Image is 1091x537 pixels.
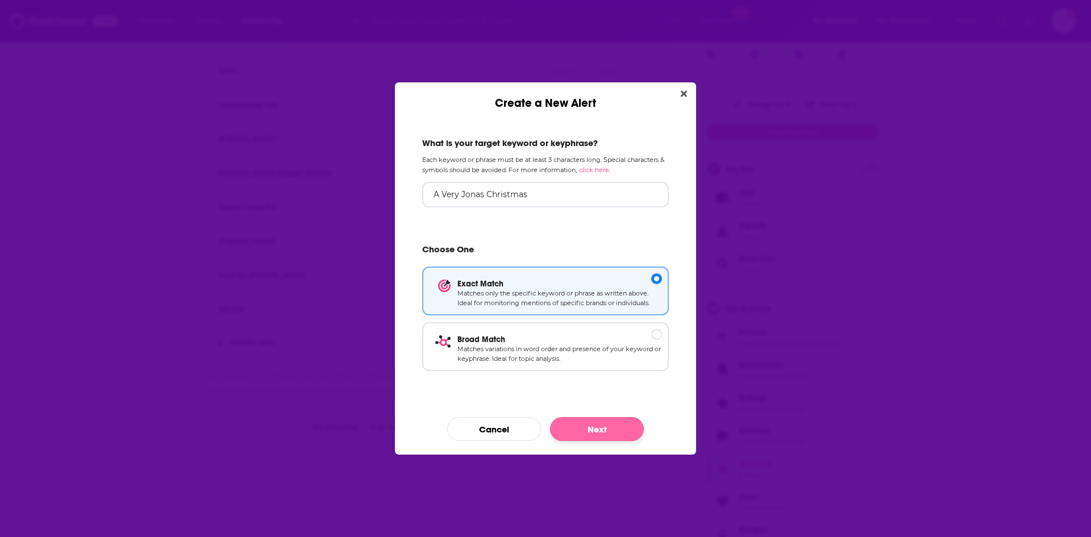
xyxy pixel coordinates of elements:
a: click here [579,166,609,174]
h2: What is your target keyword or keyphrase? [422,138,669,148]
button: Close [676,87,692,101]
h2: Choose One [422,244,669,260]
button: Cancel [447,417,541,441]
button: Next [550,417,644,441]
p: Each keyword or phrase must be at least 3 characters long. Special characters & symbols should be... [422,155,669,174]
div: Create a New Alert [395,82,696,110]
p: Matches variations in word order and presence of your keyword or keyphrase. Ideal for topic analy... [457,344,662,364]
p: Matches only the specific keyword or phrase as written above. Ideal for monitoring mentions of sp... [457,289,662,309]
p: Exact Match [457,279,662,289]
p: Broad Match [457,335,662,344]
input: Ex: brand name, person, topic [422,182,669,207]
